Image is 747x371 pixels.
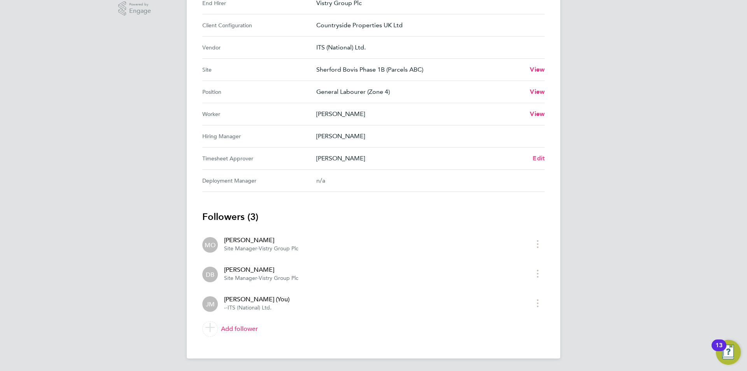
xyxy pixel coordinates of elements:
[224,236,298,245] div: [PERSON_NAME]
[316,43,538,52] p: ITS (National) Ltd.
[531,267,545,280] button: timesheet menu
[202,318,545,340] a: Add follower
[533,155,545,162] span: Edit
[716,340,741,365] button: Open Resource Center, 13 new notifications
[530,87,545,97] a: View
[202,132,316,141] div: Hiring Manager
[202,87,316,97] div: Position
[530,65,545,74] a: View
[316,21,538,30] p: Countryside Properties UK Ltd
[316,154,526,163] p: [PERSON_NAME]
[202,237,218,253] div: Matthew O'Connor
[531,238,545,250] button: timesheet menu
[224,275,257,281] span: Site Manager
[224,245,257,252] span: Site Manager
[118,1,151,16] a: Powered byEngage
[530,110,545,118] span: View
[316,176,532,185] div: n/a
[202,154,316,163] div: Timesheet Approver
[224,295,289,304] div: [PERSON_NAME] (You)
[316,87,524,97] p: General Labourer (Zone 4)
[226,304,228,311] span: ·
[205,241,216,249] span: MO
[257,275,259,281] span: ·
[257,245,259,252] span: ·
[206,270,214,279] span: DB
[259,275,298,281] span: Vistry Group Plc
[224,265,298,274] div: [PERSON_NAME]
[202,65,316,74] div: Site
[530,66,545,73] span: View
[316,65,524,74] p: Sherford Bovis Phase 1B (Parcels ABC)
[202,211,545,223] h3: Followers (3)
[206,300,215,308] span: JM
[224,304,226,311] span: -
[316,132,538,141] p: [PERSON_NAME]
[202,109,316,119] div: Worker
[259,245,298,252] span: Vistry Group Plc
[202,21,316,30] div: Client Configuration
[202,296,218,312] div: Joe Melmoth (You)
[531,297,545,309] button: timesheet menu
[202,43,316,52] div: Vendor
[228,304,272,311] span: ITS (National) Ltd.
[530,88,545,95] span: View
[530,109,545,119] a: View
[316,109,524,119] p: [PERSON_NAME]
[715,345,722,355] div: 13
[129,8,151,14] span: Engage
[202,176,316,185] div: Deployment Manager
[533,154,545,163] a: Edit
[202,267,218,282] div: David Bassett
[129,1,151,8] span: Powered by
